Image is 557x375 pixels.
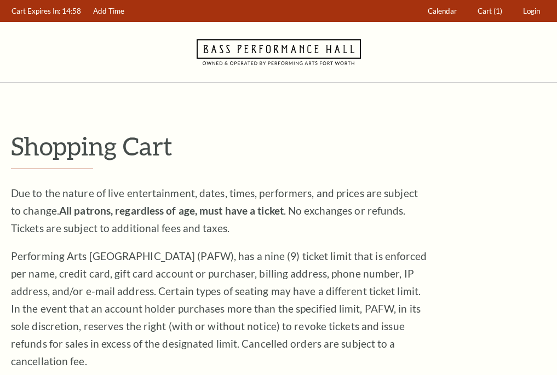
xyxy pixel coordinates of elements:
[59,204,284,217] strong: All patrons, regardless of age, must have a ticket
[473,1,508,22] a: Cart (1)
[11,187,418,234] span: Due to the nature of live entertainment, dates, times, performers, and prices are subject to chan...
[62,7,81,15] span: 14:58
[11,247,427,370] p: Performing Arts [GEOGRAPHIC_DATA] (PAFW), has a nine (9) ticket limit that is enforced per name, ...
[518,1,545,22] a: Login
[12,7,60,15] span: Cart Expires In:
[493,7,502,15] span: (1)
[523,7,540,15] span: Login
[428,7,457,15] span: Calendar
[478,7,492,15] span: Cart
[11,132,546,160] p: Shopping Cart
[423,1,462,22] a: Calendar
[88,1,130,22] a: Add Time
